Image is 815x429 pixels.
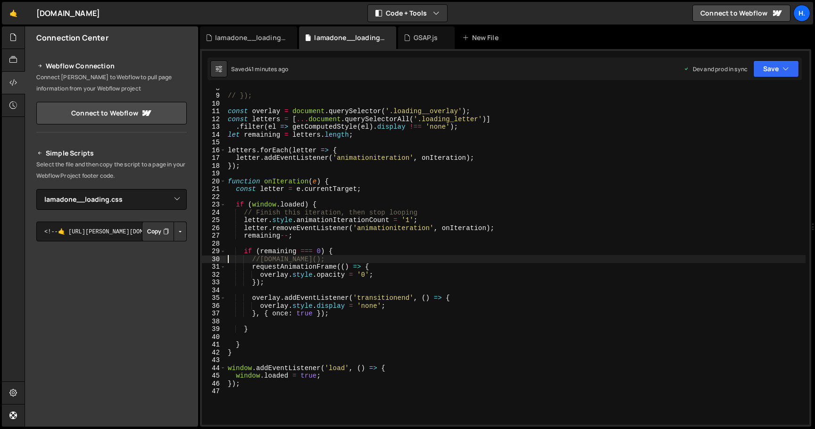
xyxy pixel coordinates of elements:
div: 11 [202,107,226,115]
div: 22 [202,193,226,201]
div: 20 [202,178,226,186]
textarea: <!--🤙 [URL][PERSON_NAME][DOMAIN_NAME]> <script>document.addEventListener("DOMContentLoaded", func... [36,222,187,241]
button: Save [753,60,799,77]
a: 🤙 [2,2,25,25]
div: 27 [202,232,226,240]
div: 17 [202,154,226,162]
div: 19 [202,170,226,178]
button: Copy [142,222,174,241]
div: lamadone__loading.js [314,33,385,42]
div: 40 [202,333,226,341]
div: [DOMAIN_NAME] [36,8,100,19]
div: 16 [202,147,226,155]
div: 33 [202,279,226,287]
h2: Simple Scripts [36,148,187,159]
div: 39 [202,325,226,333]
div: 25 [202,216,226,224]
div: 28 [202,240,226,248]
a: Connect to Webflow [692,5,790,22]
div: Dev and prod in sync [683,65,748,73]
div: 45 [202,372,226,380]
div: 41 [202,341,226,349]
div: 32 [202,271,226,279]
div: 38 [202,318,226,326]
div: 14 [202,131,226,139]
div: 29 [202,247,226,256]
h2: Webflow Connection [36,60,187,72]
div: 15 [202,139,226,147]
div: 46 [202,380,226,388]
div: 47 [202,388,226,396]
div: Saved [231,65,288,73]
div: 13 [202,123,226,131]
div: 18 [202,162,226,170]
div: 41 minutes ago [248,65,288,73]
p: Connect [PERSON_NAME] to Webflow to pull page information from your Webflow project [36,72,187,94]
div: GSAP.js [414,33,438,42]
div: 31 [202,263,226,271]
div: 23 [202,201,226,209]
div: 37 [202,310,226,318]
a: Connect to Webflow [36,102,187,124]
div: 36 [202,302,226,310]
div: 9 [202,92,226,100]
div: Button group with nested dropdown [142,222,187,241]
div: New File [462,33,502,42]
div: 21 [202,185,226,193]
div: 30 [202,256,226,264]
div: 24 [202,209,226,217]
div: 44 [202,364,226,372]
p: Select the file and then copy the script to a page in your Webflow Project footer code. [36,159,187,181]
h2: Connection Center [36,33,108,43]
div: 34 [202,287,226,295]
div: lamadone__loading.css [215,33,286,42]
div: 10 [202,100,226,108]
iframe: YouTube video player [36,257,188,342]
a: h. [793,5,810,22]
button: Code + Tools [368,5,447,22]
div: 43 [202,356,226,364]
div: 35 [202,294,226,302]
div: 42 [202,349,226,357]
div: 26 [202,224,226,232]
div: 12 [202,115,226,124]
